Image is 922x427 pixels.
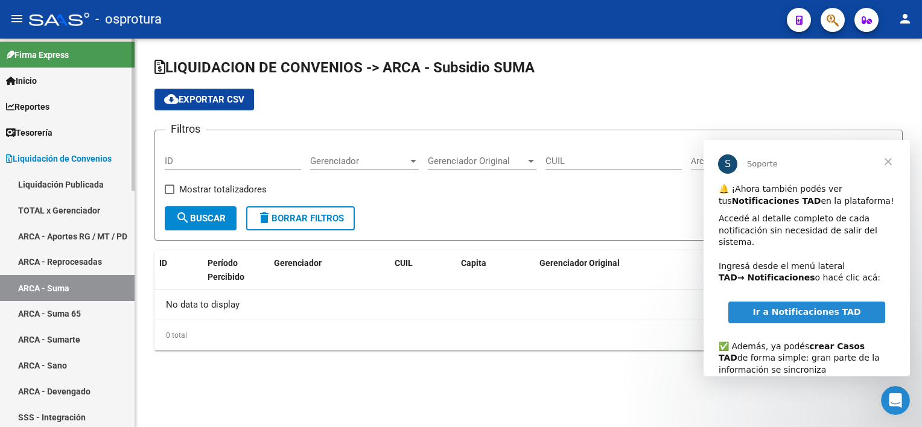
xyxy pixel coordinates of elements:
[154,89,254,110] button: Exportar CSV
[164,92,179,106] mat-icon: cloud_download
[395,258,413,268] span: CUIL
[203,250,269,290] datatable-header-cell: Período Percibido
[310,156,408,166] span: Gerenciador
[208,258,244,282] span: Período Percibido
[154,250,203,290] datatable-header-cell: ID
[428,156,526,166] span: Gerenciador Original
[154,320,903,350] div: 0 total
[539,258,620,268] span: Gerenciador Original
[6,100,49,113] span: Reportes
[6,126,52,139] span: Tesorería
[165,206,237,230] button: Buscar
[246,206,355,230] button: Borrar Filtros
[390,250,456,290] datatable-header-cell: CUIL
[257,213,344,224] span: Borrar Filtros
[704,140,910,376] iframe: Intercom live chat mensaje
[154,59,535,76] span: LIQUIDACION DE CONVENIOS -> ARCA - Subsidio SUMA
[10,11,24,26] mat-icon: menu
[461,258,486,268] span: Capita
[165,121,206,138] h3: Filtros
[154,289,903,320] div: No data to display
[159,258,167,268] span: ID
[535,250,903,290] datatable-header-cell: Gerenciador Original
[176,213,226,224] span: Buscar
[6,152,112,165] span: Liquidación de Convenios
[881,386,910,415] iframe: Intercom live chat
[6,74,37,87] span: Inicio
[269,250,390,290] datatable-header-cell: Gerenciador
[6,48,69,62] span: Firma Express
[257,210,272,225] mat-icon: delete
[179,182,267,197] span: Mostrar totalizadores
[95,6,162,33] span: - osprotura
[691,156,757,166] span: Archivo CSV CUIL
[15,189,191,271] div: ✅ Además, ya podés de forma simple: gran parte de la información se sincroniza automáticamente y ...
[456,250,535,290] datatable-header-cell: Capita
[176,210,190,225] mat-icon: search
[164,94,244,105] span: Exportar CSV
[274,258,322,268] span: Gerenciador
[898,11,912,26] mat-icon: person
